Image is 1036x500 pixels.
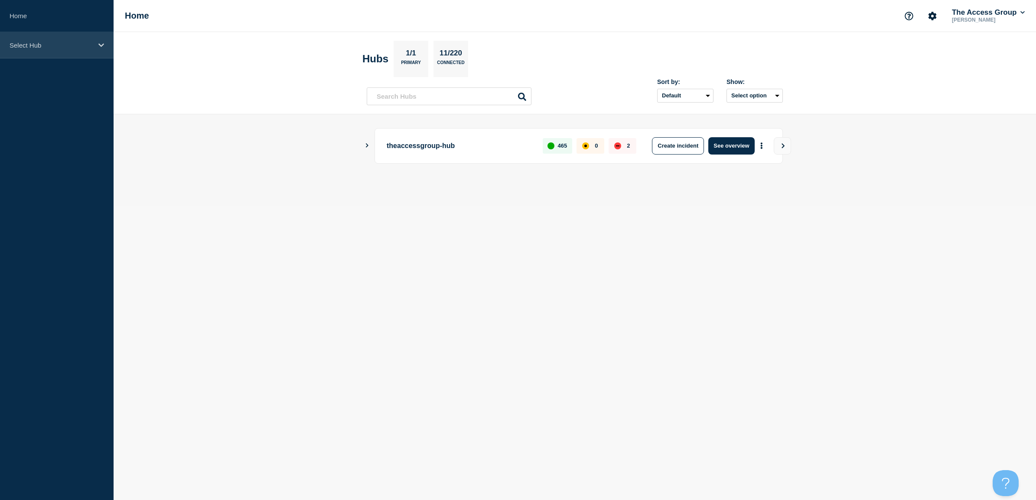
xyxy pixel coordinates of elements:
p: Connected [437,60,464,69]
button: Show Connected Hubs [365,142,369,149]
button: Support [900,7,918,25]
h2: Hubs [362,53,388,65]
div: down [614,142,621,149]
div: Sort by: [657,78,713,85]
button: Account settings [923,7,942,25]
button: See overview [708,137,754,155]
p: 465 [558,142,567,149]
div: Show: [727,78,783,85]
p: 0 [595,142,598,149]
div: affected [582,142,589,149]
input: Search Hubs [367,87,531,105]
button: Create incident [652,137,704,155]
h1: Home [125,11,149,21]
p: [PERSON_NAME] [950,17,1026,23]
iframe: Help Scout Beacon - Open [993,470,1019,496]
p: theaccessgroup-hub [387,137,533,155]
p: 2 [627,142,630,149]
button: Select option [727,89,783,103]
p: Primary [401,60,421,69]
p: 11/220 [437,49,466,60]
div: up [547,142,554,149]
button: View [774,137,791,155]
select: Sort by [657,89,713,103]
button: More actions [756,138,767,154]
p: Select Hub [10,42,93,49]
p: 1/1 [403,49,420,60]
button: The Access Group [950,8,1026,17]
